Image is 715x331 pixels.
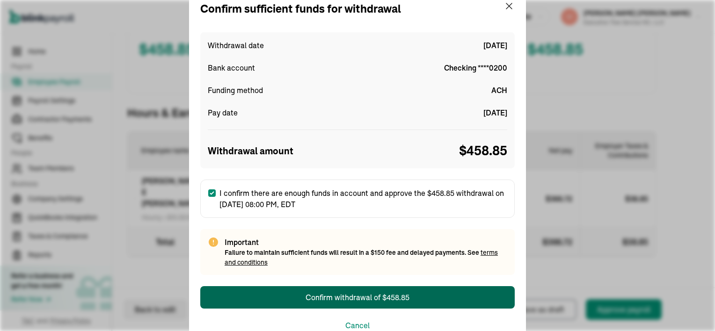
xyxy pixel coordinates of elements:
[225,248,498,266] span: Failure to maintain sufficient funds will result in a $150 fee and delayed payments. See
[491,85,507,96] span: ACH
[208,62,255,73] span: Bank account
[225,248,498,266] a: terms and conditions
[345,320,370,331] button: Cancel
[200,286,515,309] button: Confirm withdrawal of $458.85
[208,107,238,118] span: Pay date
[200,180,515,218] label: I confirm there are enough funds in account and approve the $458.85 withdrawal on [DATE] 08:00 PM...
[208,85,263,96] span: Funding method
[208,144,293,158] span: Withdrawal amount
[208,40,264,51] span: Withdrawal date
[200,0,401,17] div: Confirm sufficient funds for withdrawal
[483,107,507,118] span: [DATE]
[483,40,507,51] span: [DATE]
[225,237,507,248] span: Important
[459,141,507,161] span: $ 458.85
[208,189,216,197] input: I confirm there are enough funds in account and approve the $458.85 withdrawal on [DATE] 08:00 PM...
[306,292,409,303] div: Confirm withdrawal of $458.85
